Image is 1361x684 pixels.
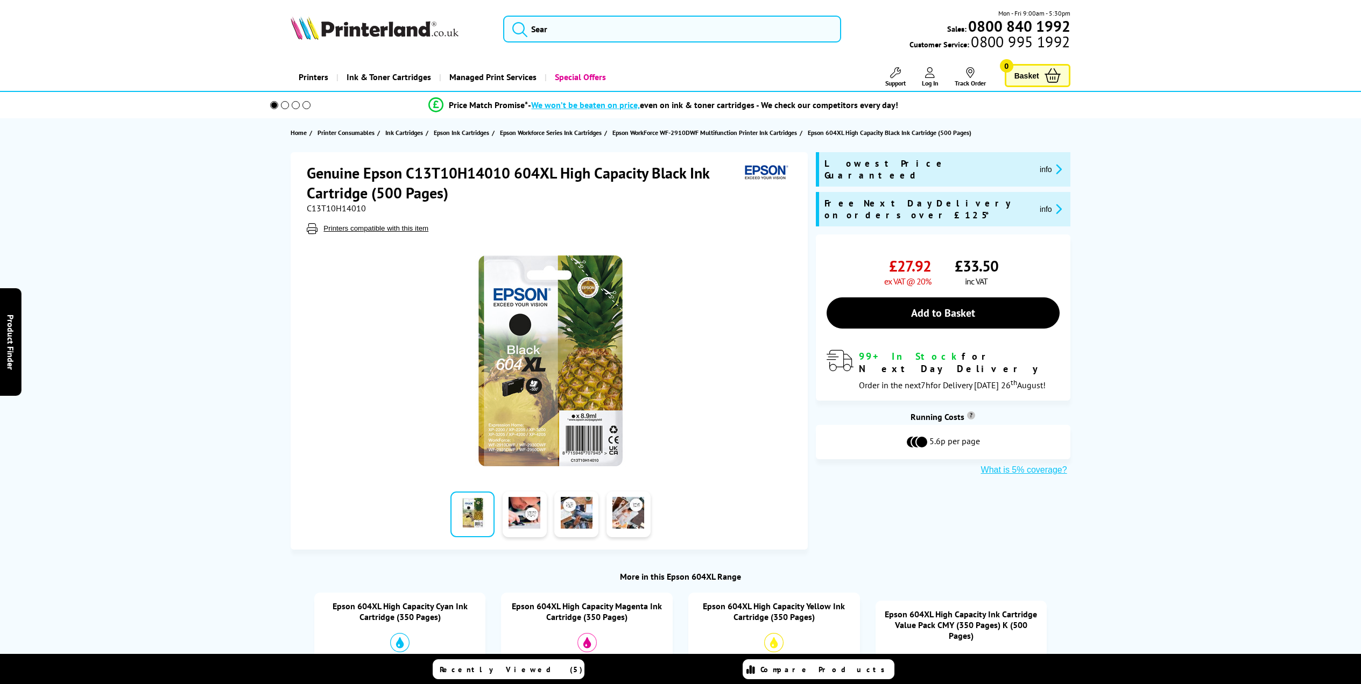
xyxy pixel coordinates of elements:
[333,601,468,622] a: Epson 604XL High Capacity Cyan Ink Cartridge (350 Pages)
[434,127,489,138] span: Epson Ink Cartridges
[884,276,931,287] span: ex VAT @ 20%
[291,63,336,91] a: Printers
[885,609,1037,641] a: Epson 604XL High Capacity Ink Cartridge Value Pack CMY (350 Pages) K (500 Pages)
[545,63,614,91] a: Special Offers
[978,465,1070,475] button: What is 5% coverage?
[922,79,939,87] span: Log In
[947,24,967,34] span: Sales:
[764,633,784,652] img: Yellow
[885,79,906,87] span: Support
[824,158,1031,181] span: Lowest Price Guaranteed
[760,665,891,674] span: Compare Products
[500,127,604,138] a: Epson Workforce Series Ink Cartridges
[307,203,366,213] span: C13T10H14010
[434,127,492,138] a: Epson Ink Cartridges
[955,67,986,87] a: Track Order
[336,63,439,91] a: Ink & Toner Cartridges
[1036,163,1065,175] button: promo-description
[998,8,1070,18] span: Mon - Fri 9:00am - 5:30pm
[5,315,16,370] span: Product Finder
[320,224,432,233] button: Printers compatible with this item
[921,380,930,390] span: 7h
[612,127,797,138] span: Epson WorkForce WF-2910DWF Multifunction Printer Ink Cartridges
[612,127,800,138] a: Epson WorkForce WF-2910DWF Multifunction Printer Ink Cartridges
[816,411,1070,422] div: Running Costs
[859,380,1046,390] span: Order in the next for Delivery [DATE] 26 August!
[445,255,656,466] img: Epson C13T10H14010 604XL High Capacity Black Ink Cartridge (500 Pages)
[439,63,545,91] a: Managed Print Services
[318,127,375,138] span: Printer Consumables
[969,37,1070,47] span: 0800 995 1992
[440,665,583,674] span: Recently Viewed (5)
[922,67,939,87] a: Log In
[385,127,426,138] a: Ink Cartridges
[347,63,431,91] span: Ink & Toner Cartridges
[1000,59,1013,73] span: 0
[500,127,602,138] span: Epson Workforce Series Ink Cartridges
[577,633,597,652] img: Magenta
[967,21,1070,31] a: 0800 840 1992
[503,16,841,42] input: Sear
[433,659,584,679] a: Recently Viewed (5)
[318,127,377,138] a: Printer Consumables
[909,37,1070,49] span: Customer Service:
[808,129,971,137] span: Epson 604XL High Capacity Black Ink Cartridge (500 Pages)
[528,99,898,110] div: - even on ink & toner cartridges - We check our competitors every day!
[955,256,998,276] span: £33.50
[967,411,975,419] sup: Cost per page
[859,350,1060,375] div: for Next Day Delivery
[827,297,1060,329] a: Add to Basket
[390,633,410,652] img: Cyan
[385,127,423,138] span: Ink Cartridges
[1011,377,1017,387] sup: th
[291,127,307,138] span: Home
[859,350,962,362] span: 99+ In Stock
[703,601,845,622] a: Epson 604XL High Capacity Yellow Ink Cartridge (350 Pages)
[256,96,1072,115] li: modal_Promise
[449,99,528,110] span: Price Match Promise*
[741,163,790,183] img: Epson
[889,256,931,276] span: £27.92
[531,99,640,110] span: We won’t be beaten on price,
[743,659,894,679] a: Compare Products
[827,350,1060,390] div: modal_delivery
[1014,68,1039,83] span: Basket
[965,276,988,287] span: inc VAT
[885,67,906,87] a: Support
[291,16,489,42] a: Printerland Logo
[824,197,1031,221] span: Free Next Day Delivery on orders over £125*
[307,163,740,203] h1: Genuine Epson C13T10H14010 604XL High Capacity Black Ink Cartridge (500 Pages)
[1036,203,1065,215] button: promo-description
[929,436,980,448] span: 5.6p per page
[620,571,741,582] a: More in this Epson 604XL Range
[968,16,1070,36] b: 0800 840 1992
[512,601,662,622] a: Epson 604XL High Capacity Magenta Ink Cartridge (350 Pages)
[1005,64,1070,87] a: Basket 0
[291,16,459,40] img: Printerland Logo
[291,127,309,138] a: Home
